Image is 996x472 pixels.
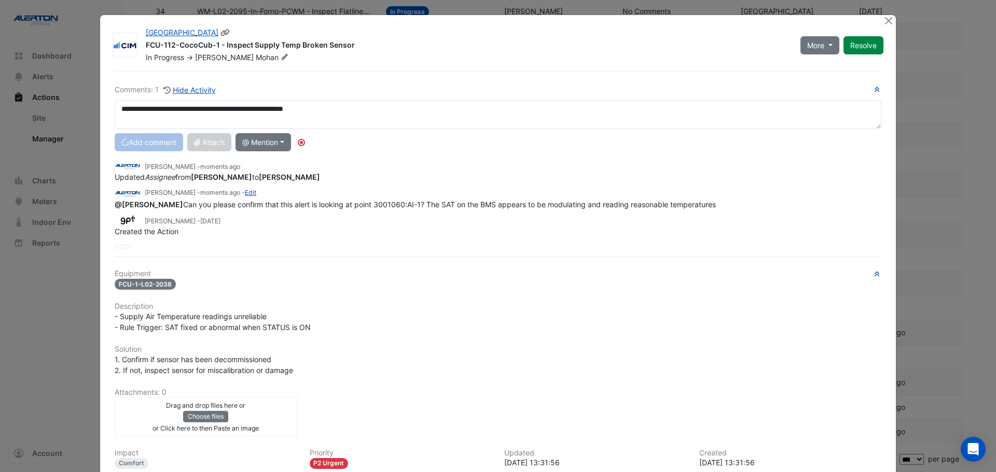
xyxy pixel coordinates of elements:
[115,200,716,209] span: Can you please confirm that this alert is looking at point 3001060:AI-1? The SAT on the BMS appea...
[115,279,176,290] span: FCU-1-L02-2038
[310,458,349,469] div: P2 Urgent
[115,388,881,397] h6: Attachments: 0
[145,217,220,226] small: [PERSON_NAME] -
[115,160,141,171] img: Alerton
[183,411,228,422] button: Choose files
[195,53,254,62] span: [PERSON_NAME]
[200,189,240,196] span: 2025-09-15 10:08:37
[115,187,141,198] img: Alerton
[259,173,320,181] strong: [PERSON_NAME]
[146,28,218,37] a: [GEOGRAPHIC_DATA]
[220,28,230,37] span: Copy link to clipboard
[166,402,245,409] small: Drag and drop files here or
[115,84,216,96] div: Comments: 1
[186,53,193,62] span: ->
[504,449,687,457] h6: Updated
[115,355,293,375] span: 1. Confirm if sensor has been decommissioned 2. If not, inspect sensor for miscalibration or damage
[146,53,184,62] span: In Progress
[115,345,881,354] h6: Solution
[200,217,220,225] span: 2025-09-05 13:31:56
[153,424,259,432] small: or Click here to then Paste an image
[115,227,178,236] span: Created the Action
[310,449,492,457] h6: Priority
[961,437,986,462] div: Open Intercom Messenger
[115,173,320,181] span: Updated from to
[145,162,240,171] small: [PERSON_NAME] -
[699,449,882,457] h6: Created
[807,40,824,51] span: More
[163,84,216,96] button: Hide Activity
[115,302,881,311] h6: Description
[883,15,894,26] button: Close
[115,312,311,332] span: - Supply Air Temperature readings unreliable - Rule Trigger: SAT fixed or abnormal when STATUS is ON
[146,40,788,52] div: FCU-112-CocoCub-1 - Inspect Supply Temp Broken Sensor
[699,457,882,468] div: [DATE] 13:31:56
[115,214,141,226] img: GPT Retail
[115,269,881,278] h6: Equipment
[245,189,256,196] a: Edit
[200,163,240,170] span: 2025-09-15 10:08:41
[297,138,306,147] div: Tooltip anchor
[236,133,291,151] button: @ Mention
[191,173,252,181] strong: [PERSON_NAME]
[843,36,883,54] button: Resolve
[145,173,175,181] em: Assignee
[800,36,839,54] button: More
[113,40,137,51] img: CIM
[145,188,256,197] small: [PERSON_NAME] - -
[504,457,687,468] div: [DATE] 13:31:56
[115,200,183,209] span: ritvick.mohan@cimenviro.com [CIM]
[115,458,148,469] div: Comfort
[256,52,290,63] span: Mohan
[115,449,297,457] h6: Impact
